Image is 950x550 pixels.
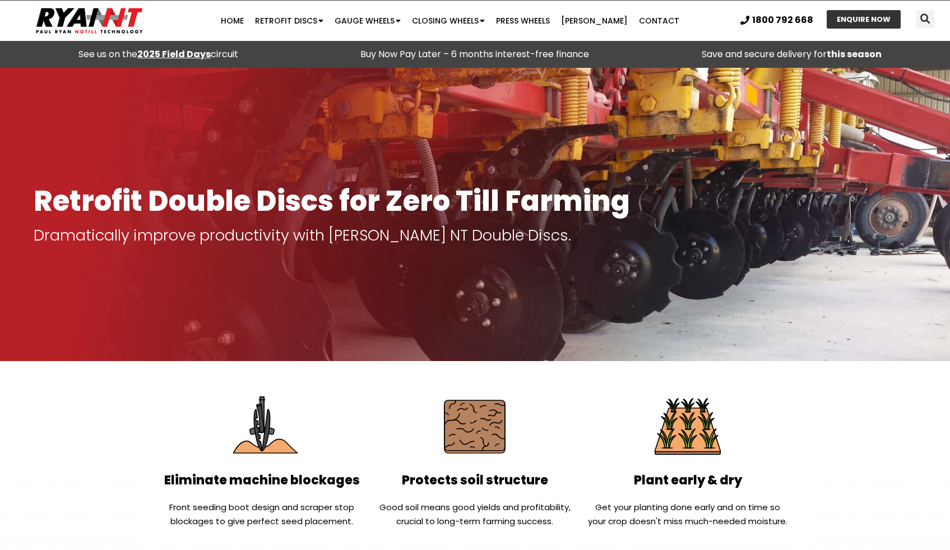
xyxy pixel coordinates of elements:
[827,10,901,29] a: ENQUIRE NOW
[555,10,633,32] a: [PERSON_NAME]
[215,10,249,32] a: Home
[184,10,716,32] nav: Menu
[161,500,363,528] p: Front seeding boot design and scraper stop blockages to give perfect seed placement.
[322,47,628,62] p: Buy Now Pay Later – 6 months interest-free finance
[434,386,515,467] img: Protect soil structure
[406,10,490,32] a: Closing Wheels
[633,10,685,32] a: Contact
[374,500,576,528] p: Good soil means good yields and profitability, crucial to long-term farming success.
[837,16,891,23] span: ENQUIRE NOW
[490,10,555,32] a: Press Wheels
[161,473,363,489] h2: Eliminate machine blockages
[740,16,813,25] a: 1800 792 668
[6,47,311,62] div: See us on the circuit
[916,10,934,28] div: Search
[34,186,916,216] h1: Retrofit Double Discs for Zero Till Farming
[374,473,576,489] h2: Protects soil structure
[222,386,303,467] img: Eliminate Machine Blockages
[647,386,728,467] img: Plant Early & Dry
[34,228,916,243] p: Dramatically improve productivity with [PERSON_NAME] NT Double Discs.
[752,16,813,25] span: 1800 792 668
[639,47,944,62] p: Save and secure delivery for
[137,48,211,61] a: 2025 Field Days
[249,10,329,32] a: Retrofit Discs
[329,10,406,32] a: Gauge Wheels
[587,500,789,528] p: Get your planting done early and on time so your crop doesn't miss much-needed moisture.
[827,48,882,61] strong: this season
[34,3,146,38] img: Ryan NT logo
[587,473,789,489] h2: Plant early & dry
